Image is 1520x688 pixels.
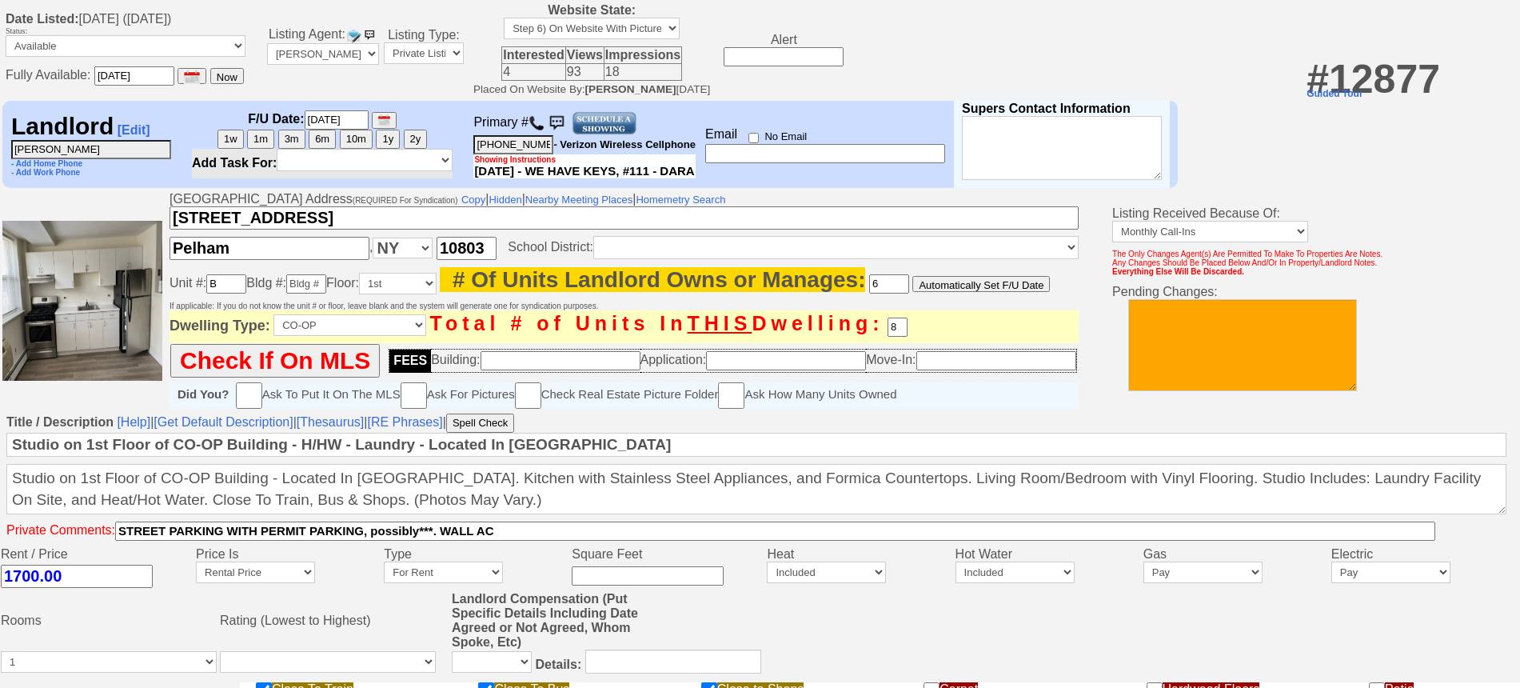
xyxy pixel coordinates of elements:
td: Square Feet [572,547,767,562]
font: - Verizon Wireless Cellphone [553,138,696,150]
b: # [1307,57,1329,102]
td: Hot Water [955,547,1143,562]
center: Alert [722,33,845,66]
button: 1m [247,130,274,149]
input: Title [6,433,1506,457]
td: Pending Changes: [1080,190,1519,410]
nobr: , [170,240,1079,254]
a: Copy [461,192,485,206]
span: School District: [500,240,1079,254]
a: [Edit] [118,123,150,137]
a: [Get Default Description] [154,415,293,429]
img: [calendar icon] [378,114,390,126]
b: Landlord [11,113,114,139]
td: Rent / Price [1,547,196,562]
b: Total # of Units In Dwelling: [430,312,884,334]
button: 3m [278,130,305,149]
button: 10m [340,130,373,149]
td: Rooms [1,592,220,650]
a: Nearby Meeting Places [525,192,632,206]
font: (REQUIRED For Syndication) [353,196,458,205]
th: Views [565,47,604,64]
button: 6m [309,130,336,149]
a: - Add Work Phone [11,168,80,177]
input: Unit # [206,274,246,294]
td: Building: [431,350,640,373]
span: FEES [393,354,427,367]
img: sms.png [361,27,377,43]
span: Primary # [473,115,528,129]
img: Schedule-a-showing.gif [572,111,637,135]
small: Placed On Website By: [DATE] [473,83,710,95]
b: Did You? [178,387,229,401]
b: Landlord Compensation (Put Specific Details Including Date Agreed or Not Agreed, Whom Spoke, Etc) [452,592,638,649]
b: Date Listed: [6,12,79,26]
input: City [170,237,369,260]
input: Zip [437,237,497,260]
button: 2y [404,130,428,149]
b: [PERSON_NAME] [585,83,676,95]
td: Application: [640,350,867,373]
b: Website State: [548,3,636,17]
a: - Add Home Phone [11,159,82,168]
button: Now [210,68,244,84]
td: 4 [502,64,565,81]
center: Add Task For: [192,149,453,178]
a: Guided Tour [1307,88,1362,99]
a: [Help] [117,415,150,429]
label: No Email [748,126,807,144]
td: Electric [1331,547,1519,562]
span: Approxmiate. Include units both in lotus and not. - Last Modified By Dara Goldstein 2 years, 2 mo... [440,267,865,292]
div: Ask To Put It On The MLS Ask For Pictures Check Real Estate Picture Folder Ask How Many Units Owned [178,382,1071,409]
td: 18 [604,64,681,81]
center: Listing Agent: [267,27,379,72]
b: THIS [687,312,752,334]
div: The Only Changes Agent(s) Are Permitted To Make To Properties Are Notes. Any Changes Should Be Pl... [1112,250,1518,285]
font: Hidden [489,194,521,206]
input: Check If On MLS [170,344,380,378]
td: Rating (Lowest to Highest) [220,592,440,650]
div: [DATE] - WE HAVE KEYS, #111 - DARA [473,154,696,178]
a: [RE Phrases] [367,415,442,429]
textarea: Studio on 1st Floor of CO-OP Building - Located In [GEOGRAPHIC_DATA]. Kitchen with Stainless Stee... [6,464,1506,514]
button: 1y [376,130,400,149]
th: Impressions [604,47,681,64]
b: Everything Else Will Be Discarded. [1112,267,1244,276]
img: sms.png [545,111,569,135]
font: If applicable: If you do not know the unit # or floor, leave blank and the system will generate o... [170,302,598,310]
button: 1w [217,130,244,149]
nobr: Unit #: Bldg #: Floor: [170,276,440,290]
td: Move-In: [866,350,1076,373]
font: Nearby Meeting Places [525,194,632,206]
button: Spell Check [446,414,514,433]
button: Automatically Set F/U Date [912,276,1050,292]
a: [Thesaurus] [297,415,364,429]
td: Heat [767,547,955,562]
td: Price Is [196,547,384,562]
span: | [6,415,1506,537]
td: Type [384,547,572,562]
img: call.png [529,115,545,131]
td: Gas [1143,547,1331,562]
span: | | | [154,415,446,429]
div: Listing Received Because Of: [1112,206,1518,221]
span: Email [705,127,737,141]
b: # Of Units Landlord Owns or Manages: [453,267,866,292]
img: [calendar icon] [184,70,200,84]
input: No Email [748,133,759,143]
td: Listing Type: [381,1,466,98]
td: [DATE] ([DATE]) [5,11,246,65]
font: Copy [461,194,485,206]
span: Lifetime: 29 [503,48,564,62]
font: Private Comments: [6,523,115,537]
span: 12877 [1307,57,1440,102]
b: Supers Contact Information [962,102,1131,115]
th: F/U Date: [180,101,465,188]
img: compose_email.png [345,27,361,43]
nobr: Status: [6,26,245,53]
a: Hidden [489,192,521,206]
img: 1d8725ea-323f-49a7-ab66-b5e7a89e13da.jpeg [2,221,166,381]
input: Bldg # [286,274,326,294]
a: Homemetry Search [636,192,725,206]
span: Fully Available: [6,68,90,82]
